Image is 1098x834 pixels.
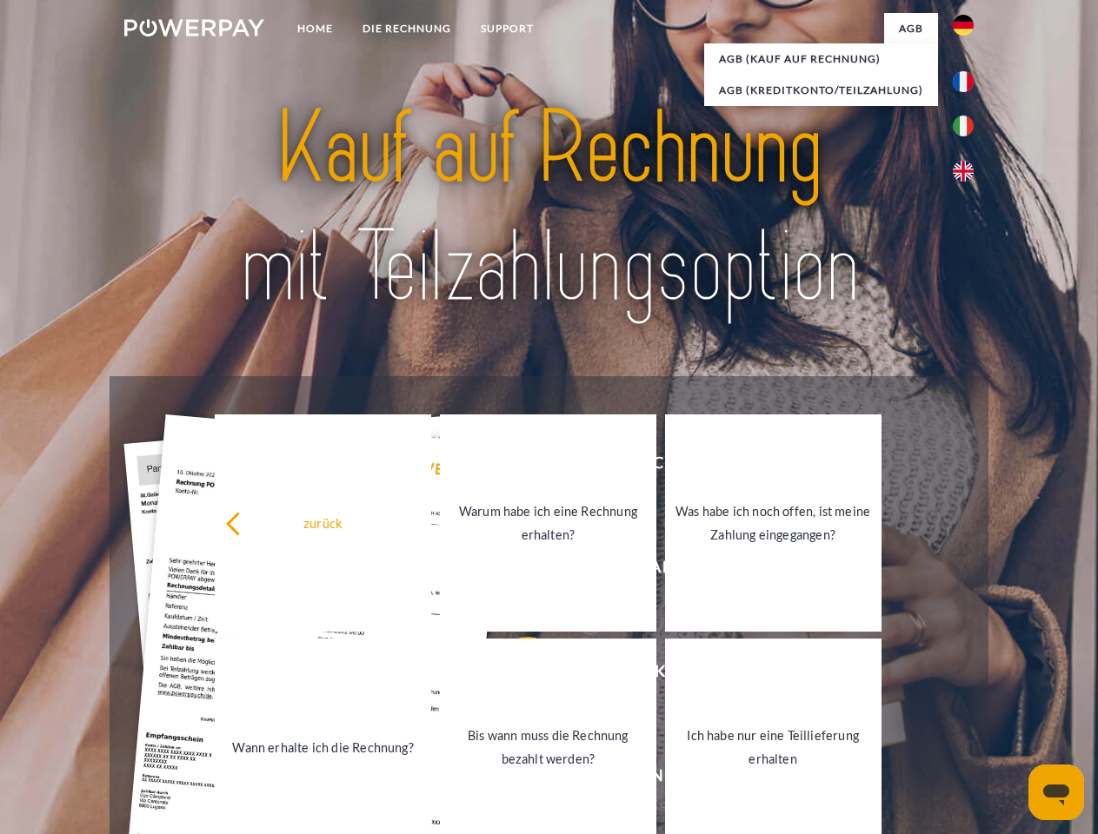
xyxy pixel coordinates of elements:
a: Home [283,13,348,44]
div: zurück [225,511,421,534]
a: DIE RECHNUNG [348,13,466,44]
a: Was habe ich noch offen, ist meine Zahlung eingegangen? [665,414,882,632]
img: fr [953,71,974,92]
div: Warum habe ich eine Rechnung erhalten? [450,500,646,546]
div: Was habe ich noch offen, ist meine Zahlung eingegangen? [675,500,871,546]
a: AGB (Kauf auf Rechnung) [704,43,938,75]
img: title-powerpay_de.svg [166,83,932,333]
img: it [953,116,974,136]
a: agb [884,13,938,44]
img: en [953,161,974,182]
a: SUPPORT [466,13,549,44]
img: de [953,15,974,36]
a: AGB (Kreditkonto/Teilzahlung) [704,75,938,106]
img: logo-powerpay-white.svg [124,19,264,36]
div: Ich habe nur eine Teillieferung erhalten [675,724,871,771]
div: Wann erhalte ich die Rechnung? [225,735,421,758]
iframe: Schaltfläche zum Öffnen des Messaging-Fensters [1028,764,1084,820]
div: Bis wann muss die Rechnung bezahlt werden? [450,724,646,771]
